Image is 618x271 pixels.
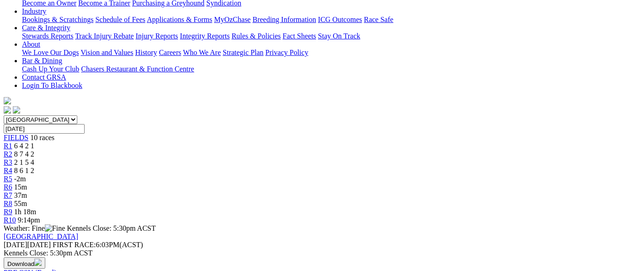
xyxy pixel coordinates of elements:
a: R6 [4,183,12,191]
span: Weather: Fine [4,224,67,232]
div: Kennels Close: 5:30pm ACST [4,249,614,257]
span: 2 1 5 4 [14,158,34,166]
a: Contact GRSA [22,73,66,81]
a: R3 [4,158,12,166]
span: 15m [14,183,27,191]
a: R10 [4,216,16,224]
a: Fact Sheets [283,32,316,40]
a: R9 [4,208,12,216]
img: Fine [45,224,65,233]
span: 37m [14,191,27,199]
span: Kennels Close: 5:30pm ACST [67,224,156,232]
a: Stewards Reports [22,32,73,40]
div: Care & Integrity [22,32,614,40]
a: About [22,40,40,48]
span: 55m [14,200,27,207]
a: Strategic Plan [223,49,263,56]
a: Track Injury Rebate [75,32,134,40]
span: 10 races [30,134,54,141]
span: [DATE] [4,241,27,249]
a: Care & Integrity [22,24,70,32]
span: [DATE] [4,241,51,249]
span: 8 6 1 2 [14,167,34,174]
img: facebook.svg [4,106,11,114]
a: Breeding Information [253,16,316,23]
div: Industry [22,16,614,24]
a: Login To Blackbook [22,81,82,89]
a: We Love Our Dogs [22,49,79,56]
a: Who We Are [183,49,221,56]
a: Applications & Forms [147,16,212,23]
a: Vision and Values [81,49,133,56]
span: 8 7 4 2 [14,150,34,158]
a: Rules & Policies [231,32,281,40]
a: Industry [22,7,46,15]
img: twitter.svg [13,106,20,114]
a: History [135,49,157,56]
button: Download [4,257,45,269]
a: R2 [4,150,12,158]
img: logo-grsa-white.png [4,97,11,104]
a: Injury Reports [135,32,178,40]
a: R1 [4,142,12,150]
a: Chasers Restaurant & Function Centre [81,65,194,73]
a: Cash Up Your Club [22,65,79,73]
a: ICG Outcomes [318,16,362,23]
a: MyOzChase [214,16,251,23]
a: Race Safe [364,16,393,23]
img: download.svg [34,259,42,266]
span: -2m [14,175,26,183]
a: [GEOGRAPHIC_DATA] [4,233,78,240]
input: Select date [4,124,85,134]
a: FIELDS [4,134,28,141]
span: 1h 18m [14,208,36,216]
span: FIRST RACE: [53,241,96,249]
a: R8 [4,200,12,207]
a: Schedule of Fees [95,16,145,23]
a: R7 [4,191,12,199]
div: About [22,49,614,57]
a: R5 [4,175,12,183]
a: R4 [4,167,12,174]
a: Careers [159,49,181,56]
span: 6 4 2 1 [14,142,34,150]
span: 6:03PM(ACST) [53,241,143,249]
a: Privacy Policy [265,49,308,56]
span: 9:14pm [18,216,40,224]
a: Bookings & Scratchings [22,16,93,23]
a: Integrity Reports [180,32,230,40]
a: Bar & Dining [22,57,62,65]
div: Bar & Dining [22,65,614,73]
a: Stay On Track [318,32,360,40]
